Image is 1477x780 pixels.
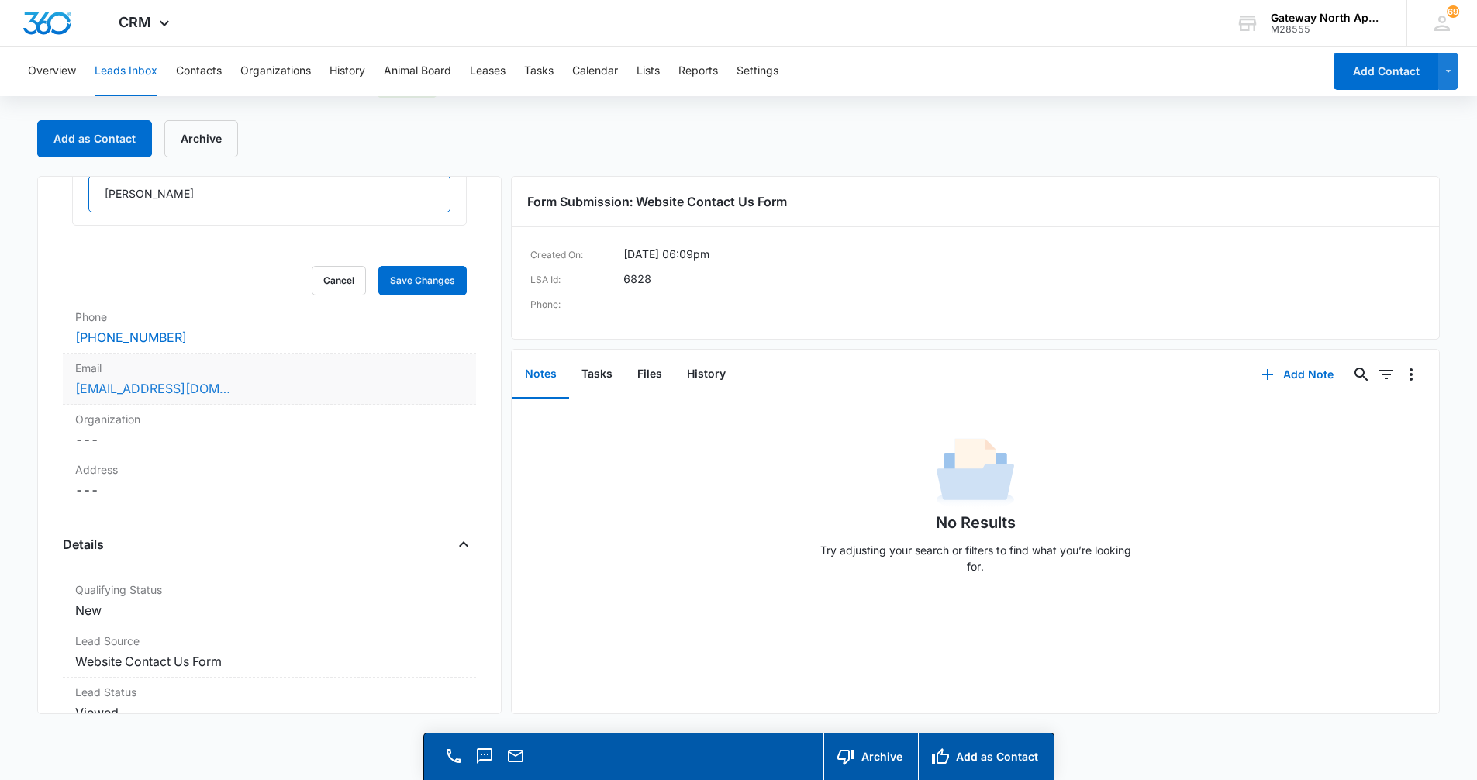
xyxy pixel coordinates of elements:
[119,14,151,30] span: CRM
[88,175,450,212] input: Last Name
[63,626,476,678] div: Lead SourceWebsite Contact Us Form
[75,411,464,427] label: Organization
[1271,24,1384,35] div: account id
[75,379,230,398] a: [EMAIL_ADDRESS][DOMAIN_NAME]
[63,405,476,455] div: Organization---
[572,47,618,96] button: Calendar
[63,354,476,405] div: Email[EMAIL_ADDRESS][DOMAIN_NAME]
[1374,362,1399,387] button: Filters
[75,601,464,620] dd: New
[918,733,1054,780] button: Add as Contact
[63,302,476,354] div: Phone[PHONE_NUMBER]
[474,754,495,768] a: Text
[378,266,467,295] button: Save Changes
[1447,5,1459,18] div: notifications count
[75,461,464,478] label: Address
[625,350,675,399] button: Files
[75,481,464,499] dd: ---
[37,120,152,157] button: Add as Contact
[240,47,311,96] button: Organizations
[737,47,778,96] button: Settings
[1349,362,1374,387] button: Search...
[384,47,451,96] button: Animal Board
[1334,53,1438,90] button: Add Contact
[443,745,464,767] button: Call
[1246,356,1349,393] button: Add Note
[474,745,495,767] button: Text
[164,120,238,157] button: Archive
[63,535,104,554] h4: Details
[937,433,1014,511] img: No Data
[1271,12,1384,24] div: account name
[675,350,738,399] button: History
[312,266,366,295] button: Cancel
[75,309,464,325] label: Phone
[330,47,365,96] button: History
[176,47,222,96] button: Contacts
[623,246,709,264] dd: [DATE] 06:09pm
[530,271,623,289] dt: LSA Id:
[623,271,651,289] dd: 6828
[75,652,464,671] dd: Website Contact Us Form
[530,246,623,264] dt: Created On:
[75,360,464,376] label: Email
[451,532,476,557] button: Close
[637,47,660,96] button: Lists
[505,754,526,768] a: Email
[75,703,464,722] dd: Viewed
[75,328,187,347] a: [PHONE_NUMBER]
[75,633,464,649] dt: Lead Source
[569,350,625,399] button: Tasks
[63,678,476,729] div: Lead StatusViewed
[524,47,554,96] button: Tasks
[63,455,476,506] div: Address---
[936,511,1016,534] h1: No Results
[530,295,623,314] dt: Phone:
[28,47,76,96] button: Overview
[470,47,506,96] button: Leases
[75,582,464,598] label: Qualifying Status
[823,733,918,780] button: Archive
[527,192,1424,211] h3: Form Submission: Website Contact Us Form
[75,430,464,449] dd: ---
[1447,5,1459,18] span: 69
[678,47,718,96] button: Reports
[505,745,526,767] button: Email
[512,350,569,399] button: Notes
[1399,362,1424,387] button: Overflow Menu
[443,754,464,768] a: Call
[63,575,476,626] div: Qualifying StatusNew
[95,47,157,96] button: Leads Inbox
[75,684,464,700] dt: Lead Status
[813,542,1138,575] p: Try adjusting your search or filters to find what you’re looking for.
